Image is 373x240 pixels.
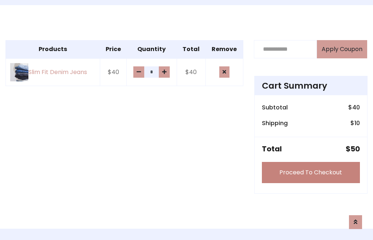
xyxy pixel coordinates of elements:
[317,40,367,58] button: Apply Coupon
[352,103,360,112] span: 40
[10,63,95,81] a: Slim Fit Denim Jeans
[177,58,205,86] td: $40
[100,58,127,86] td: $40
[127,40,177,58] th: Quantity
[205,40,243,58] th: Remove
[354,119,360,127] span: 10
[177,40,205,58] th: Total
[262,144,282,153] h5: Total
[350,120,360,127] h6: $
[6,40,100,58] th: Products
[346,144,360,153] h5: $
[348,104,360,111] h6: $
[262,104,288,111] h6: Subtotal
[262,120,288,127] h6: Shipping
[100,40,127,58] th: Price
[350,144,360,154] span: 50
[262,162,360,183] a: Proceed To Checkout
[262,81,360,91] h4: Cart Summary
